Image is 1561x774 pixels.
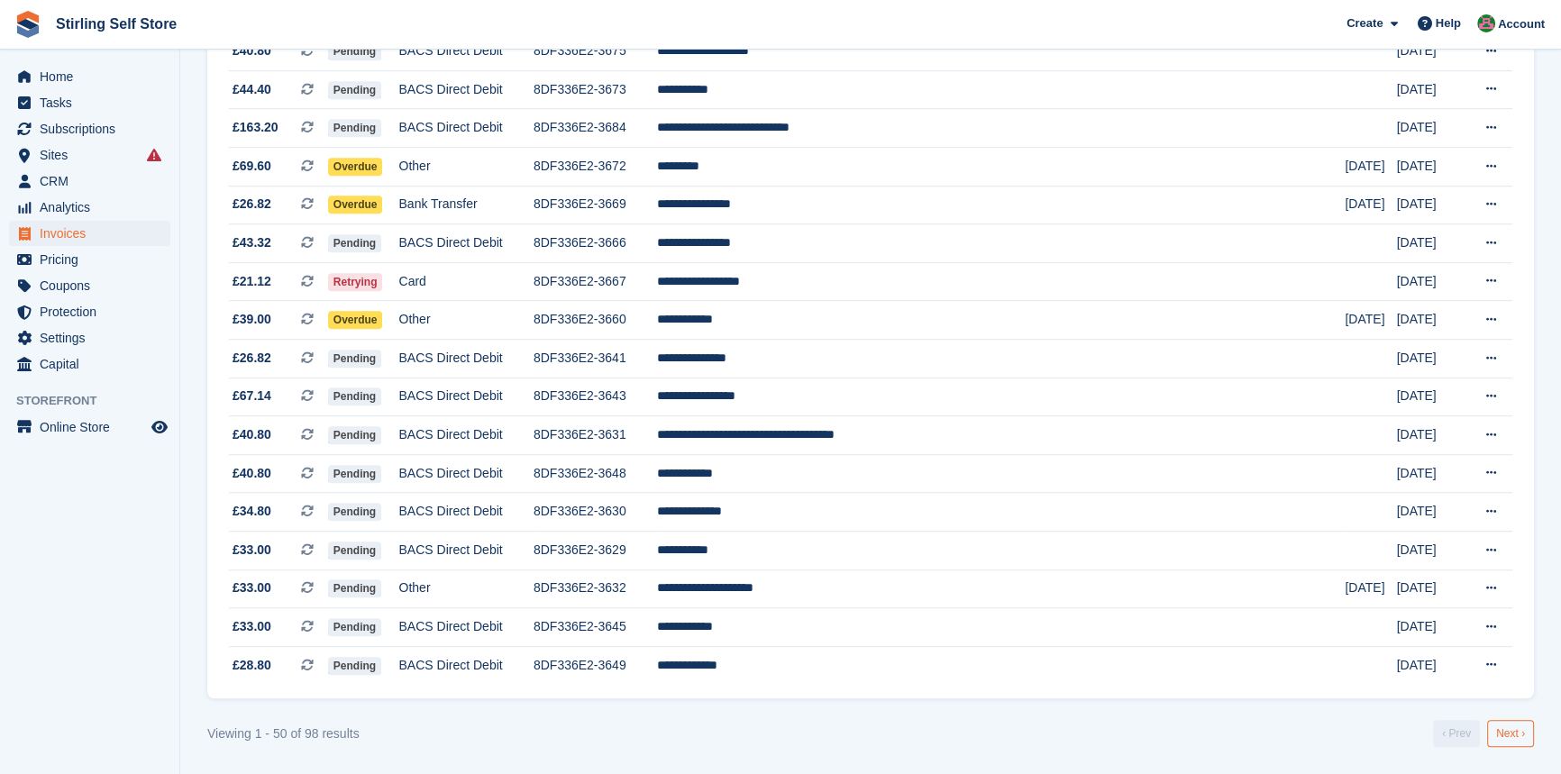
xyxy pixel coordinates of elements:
[9,247,170,272] a: menu
[534,301,657,340] td: 8DF336E2-3660
[328,579,381,597] span: Pending
[1345,186,1396,224] td: [DATE]
[9,273,170,298] a: menu
[534,70,657,109] td: 8DF336E2-3673
[398,301,533,340] td: Other
[1396,378,1463,416] td: [DATE]
[1429,720,1538,747] nav: Pages
[233,502,271,521] span: £34.80
[1396,148,1463,187] td: [DATE]
[16,392,179,410] span: Storefront
[398,186,533,224] td: Bank Transfer
[233,617,271,636] span: £33.00
[398,608,533,647] td: BACS Direct Debit
[1436,14,1461,32] span: Help
[534,493,657,532] td: 8DF336E2-3630
[40,168,148,194] span: CRM
[1396,70,1463,109] td: [DATE]
[40,299,148,324] span: Protection
[1346,14,1383,32] span: Create
[1433,720,1480,747] a: Previous
[40,325,148,351] span: Settings
[147,148,161,162] i: Smart entry sync failures have occurred
[328,426,381,444] span: Pending
[233,157,271,176] span: £69.60
[9,142,170,168] a: menu
[328,196,383,214] span: Overdue
[1345,301,1396,340] td: [DATE]
[40,64,148,89] span: Home
[398,378,533,416] td: BACS Direct Debit
[233,425,271,444] span: £40.80
[9,414,170,440] a: menu
[398,493,533,532] td: BACS Direct Debit
[534,224,657,263] td: 8DF336E2-3666
[40,247,148,272] span: Pricing
[1498,15,1545,33] span: Account
[9,90,170,115] a: menu
[398,148,533,187] td: Other
[328,503,381,521] span: Pending
[398,532,533,570] td: BACS Direct Debit
[398,340,533,378] td: BACS Direct Debit
[398,416,533,455] td: BACS Direct Debit
[233,195,271,214] span: £26.82
[9,325,170,351] a: menu
[149,416,170,438] a: Preview store
[328,618,381,636] span: Pending
[328,657,381,675] span: Pending
[233,541,271,560] span: £33.00
[1396,608,1463,647] td: [DATE]
[534,148,657,187] td: 8DF336E2-3672
[1396,109,1463,148] td: [DATE]
[233,80,271,99] span: £44.40
[40,414,148,440] span: Online Store
[328,81,381,99] span: Pending
[40,142,148,168] span: Sites
[1477,14,1495,32] img: Lucy
[1396,32,1463,71] td: [DATE]
[328,119,381,137] span: Pending
[233,349,271,368] span: £26.82
[328,350,381,368] span: Pending
[1396,262,1463,301] td: [DATE]
[534,608,657,647] td: 8DF336E2-3645
[534,262,657,301] td: 8DF336E2-3667
[398,454,533,493] td: BACS Direct Debit
[1396,416,1463,455] td: [DATE]
[328,234,381,252] span: Pending
[328,542,381,560] span: Pending
[233,464,271,483] span: £40.80
[1396,224,1463,263] td: [DATE]
[1396,493,1463,532] td: [DATE]
[398,109,533,148] td: BACS Direct Debit
[534,454,657,493] td: 8DF336E2-3648
[207,724,360,743] div: Viewing 1 - 50 of 98 results
[1396,340,1463,378] td: [DATE]
[40,116,148,141] span: Subscriptions
[1396,186,1463,224] td: [DATE]
[1396,646,1463,684] td: [DATE]
[398,646,533,684] td: BACS Direct Debit
[398,70,533,109] td: BACS Direct Debit
[534,109,657,148] td: 8DF336E2-3684
[1396,301,1463,340] td: [DATE]
[398,262,533,301] td: Card
[49,9,184,39] a: Stirling Self Store
[9,221,170,246] a: menu
[534,569,657,608] td: 8DF336E2-3632
[328,273,383,291] span: Retrying
[233,118,278,137] span: £163.20
[40,90,148,115] span: Tasks
[328,42,381,60] span: Pending
[1396,569,1463,608] td: [DATE]
[40,351,148,377] span: Capital
[233,387,271,405] span: £67.14
[328,465,381,483] span: Pending
[233,233,271,252] span: £43.32
[9,195,170,220] a: menu
[1345,148,1396,187] td: [DATE]
[233,272,271,291] span: £21.12
[14,11,41,38] img: stora-icon-8386f47178a22dfd0bd8f6a31ec36ba5ce8667c1dd55bd0f319d3a0aa187defe.svg
[534,646,657,684] td: 8DF336E2-3649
